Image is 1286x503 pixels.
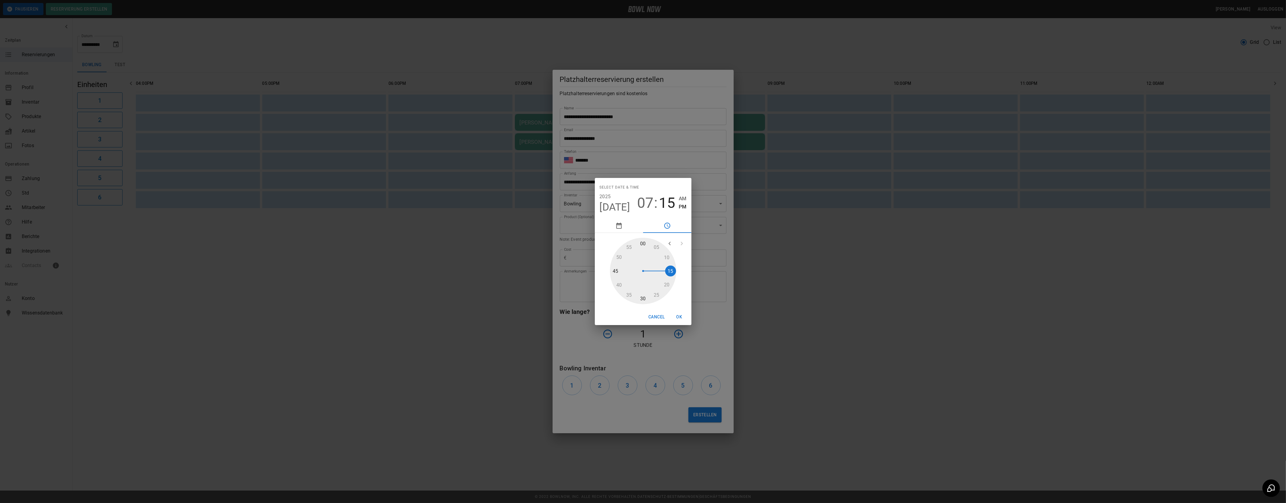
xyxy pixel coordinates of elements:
button: [DATE] [600,201,630,214]
button: pick date [595,218,643,233]
button: AM [679,195,686,203]
button: 2025 [600,192,611,201]
span: : [654,195,658,211]
button: pick time [643,218,691,233]
span: Select date & time [600,183,640,192]
button: OK [670,311,689,323]
button: 07 [637,195,653,211]
button: open previous view [664,237,676,250]
button: PM [679,203,686,211]
button: 15 [659,195,675,211]
button: Cancel [646,311,667,323]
